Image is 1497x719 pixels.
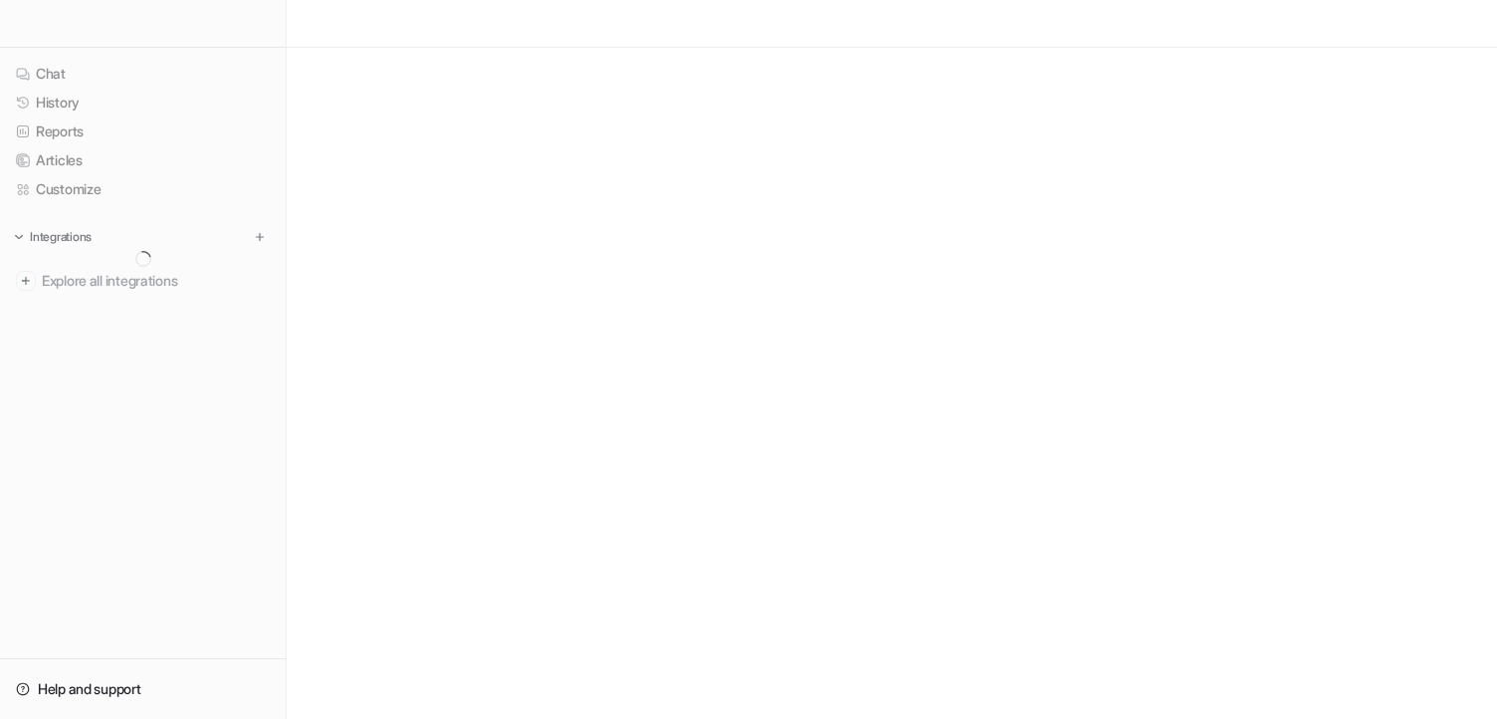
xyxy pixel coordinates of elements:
span: Explore all integrations [42,265,270,297]
a: Explore all integrations [8,267,278,295]
img: expand menu [12,230,26,244]
p: Integrations [30,229,92,245]
a: Customize [8,175,278,203]
img: explore all integrations [16,271,36,291]
button: Integrations [8,227,98,247]
a: Chat [8,60,278,88]
a: Reports [8,118,278,145]
a: Help and support [8,675,278,703]
a: Articles [8,146,278,174]
img: menu_add.svg [253,230,267,244]
a: History [8,89,278,117]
